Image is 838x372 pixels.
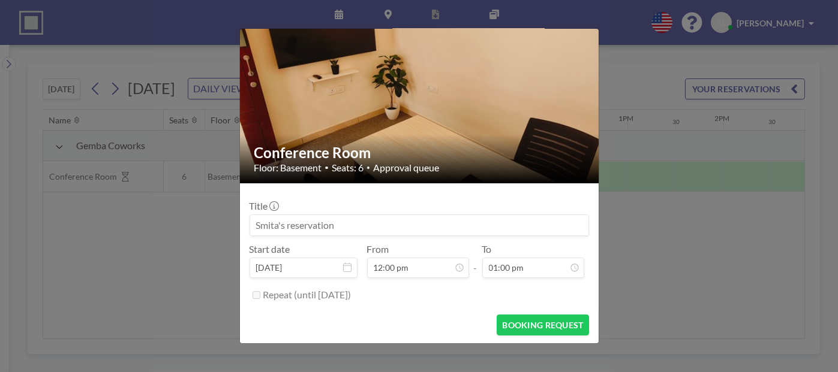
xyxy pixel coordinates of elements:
[332,162,364,174] span: Seats: 6
[250,243,290,255] label: Start date
[367,164,371,171] span: •
[250,200,278,212] label: Title
[250,215,588,235] input: Smita's reservation
[497,314,588,335] button: BOOKING REQUEST
[474,247,477,274] span: -
[254,162,322,174] span: Floor: Basement
[254,144,585,162] h2: Conference Room
[482,243,492,255] label: To
[374,162,440,174] span: Approval queue
[325,163,329,172] span: •
[263,289,352,301] label: Repeat (until [DATE])
[367,243,389,255] label: From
